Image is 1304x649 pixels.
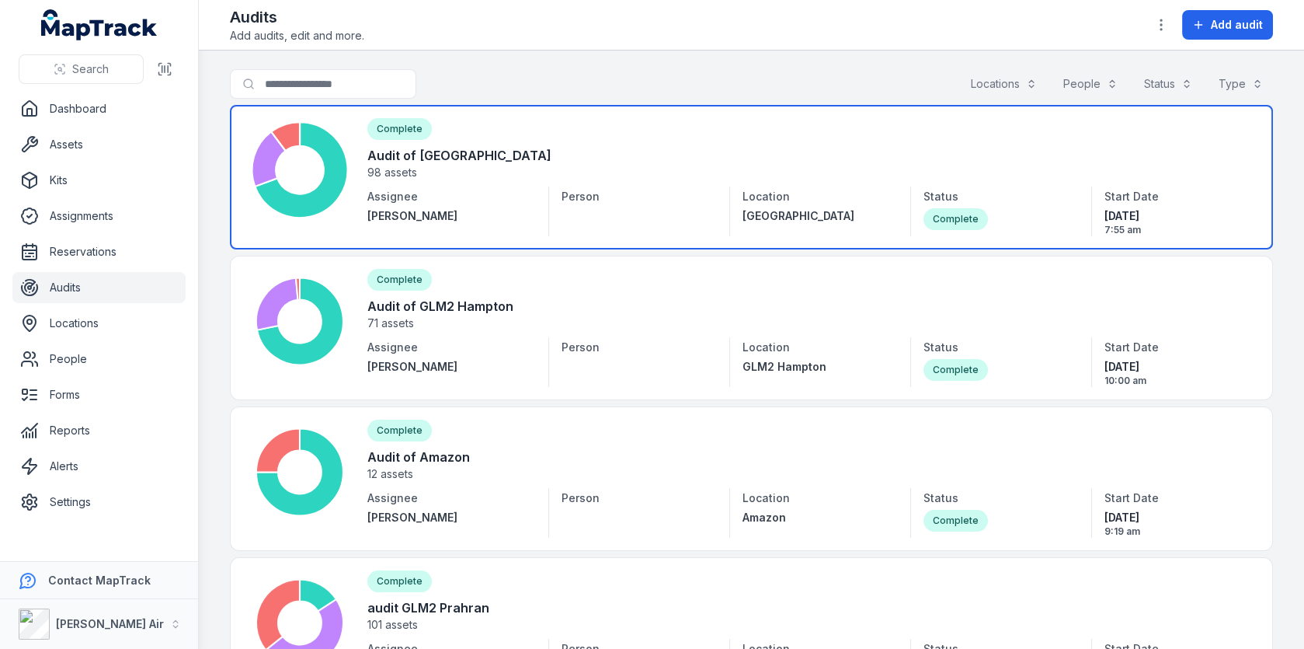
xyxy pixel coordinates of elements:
[12,129,186,160] a: Assets
[367,208,536,224] a: [PERSON_NAME]
[923,359,988,381] div: Complete
[923,208,988,230] div: Complete
[230,6,364,28] h2: Audits
[12,201,186,232] a: Assignments
[12,165,186,196] a: Kits
[12,379,186,410] a: Forms
[12,487,186,518] a: Settings
[1182,10,1273,40] button: Add audit
[41,9,158,40] a: MapTrack
[1104,510,1247,538] time: 28/07/2025, 9:19:42 am
[923,510,988,532] div: Complete
[1104,525,1247,538] span: 9:19 am
[1104,359,1247,375] span: [DATE]
[367,359,536,375] a: [PERSON_NAME]
[1211,17,1263,33] span: Add audit
[19,54,144,84] button: Search
[12,308,186,339] a: Locations
[1104,375,1247,387] span: 10:00 am
[1053,69,1128,99] button: People
[56,617,164,630] strong: [PERSON_NAME] Air
[742,208,885,224] a: [GEOGRAPHIC_DATA]
[367,510,536,525] a: [PERSON_NAME]
[742,209,854,222] span: [GEOGRAPHIC_DATA]
[72,61,109,77] span: Search
[12,451,186,482] a: Alerts
[961,69,1047,99] button: Locations
[1104,359,1247,387] time: 25/07/2025, 10:00:06 am
[742,360,826,373] span: GLM2 Hampton
[48,574,151,587] strong: Contact MapTrack
[12,415,186,446] a: Reports
[12,236,186,267] a: Reservations
[12,272,186,303] a: Audits
[230,28,364,44] span: Add audits, edit and more.
[12,93,186,124] a: Dashboard
[742,511,786,524] span: Amazon
[1104,224,1247,236] span: 7:55 am
[1208,69,1273,99] button: Type
[742,359,885,375] a: GLM2 Hampton
[742,510,885,525] a: Amazon
[1134,69,1202,99] button: Status
[1104,208,1247,236] time: 01/08/2025, 7:55:04 am
[1104,208,1247,224] span: [DATE]
[1104,510,1247,525] span: [DATE]
[12,344,186,375] a: People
